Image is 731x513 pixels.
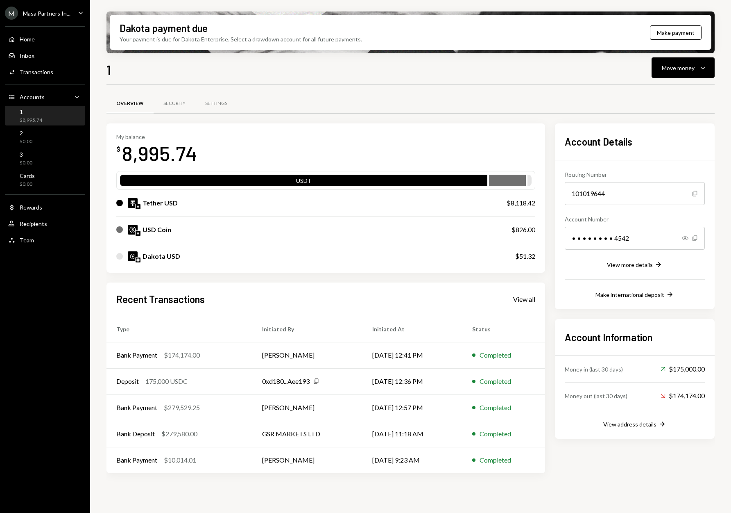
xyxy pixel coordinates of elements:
div: Overview [116,100,144,107]
div: $174,174.00 [164,350,200,360]
a: Accounts [5,89,85,104]
div: Money out (last 30 days) [565,392,627,400]
div: View more details [607,261,653,268]
div: 101019644 [565,182,705,205]
button: Make payment [650,25,702,40]
td: GSR MARKETS LTD [252,421,362,447]
div: $279,580.00 [161,429,197,439]
div: Routing Number [565,170,705,179]
th: Type [106,316,252,342]
div: 0xd180...Aee193 [262,376,310,386]
div: • • • • • • • • 4542 [565,227,705,250]
td: [DATE] 12:41 PM [362,342,462,368]
div: 1 [20,108,42,115]
th: Status [462,316,545,342]
div: $8,118.42 [507,198,535,208]
div: View all [513,295,535,303]
div: $826.00 [511,225,535,235]
td: [DATE] 12:57 PM [362,394,462,421]
div: $174,174.00 [661,391,705,401]
img: ethereum-mainnet [136,204,140,209]
img: USDT [128,198,138,208]
div: Bank Payment [116,455,157,465]
div: View address details [603,421,656,428]
div: Team [20,237,34,244]
div: Transactions [20,68,53,75]
div: Bank Deposit [116,429,155,439]
div: $ [116,145,120,153]
div: 8,995.74 [122,140,197,166]
div: $279,529.25 [164,403,200,413]
div: Accounts [20,93,45,100]
div: $51.32 [515,251,535,261]
h1: 1 [106,62,111,78]
div: 2 [20,130,32,137]
div: Account Number [565,215,705,223]
div: 3 [20,151,32,158]
a: Transactions [5,64,85,79]
div: $0.00 [20,181,35,188]
a: Rewards [5,200,85,214]
th: Initiated At [362,316,462,342]
div: $10,014.01 [164,455,196,465]
div: USD Coin [143,225,171,235]
a: 1$8,995.74 [5,106,85,125]
div: $175,000.00 [661,364,705,374]
td: [PERSON_NAME] [252,447,362,473]
td: [DATE] 12:36 PM [362,368,462,394]
div: Your payment is due for Dakota Enterprise. Select a drawdown account for all future payments. [120,35,362,43]
a: 3$0.00 [5,148,85,168]
div: M [5,7,18,20]
div: Move money [662,64,695,72]
h2: Account Details [565,135,705,148]
a: Settings [195,93,237,114]
a: View all [513,294,535,303]
img: USDC [128,225,138,235]
div: Security [163,100,186,107]
a: Inbox [5,48,85,63]
div: $0.00 [20,138,32,145]
div: Dakota payment due [120,21,208,35]
a: Recipients [5,216,85,231]
a: Cards$0.00 [5,170,85,189]
button: View more details [607,260,663,269]
div: Completed [480,429,511,439]
button: Make international deposit [595,290,674,299]
div: Cards [20,172,35,179]
th: Initiated By [252,316,362,342]
div: Make international deposit [595,291,664,298]
div: Inbox [20,52,34,59]
div: Money in (last 30 days) [565,365,623,374]
div: Masa Partners In... [23,10,70,17]
div: Settings [205,100,227,107]
div: Completed [480,455,511,465]
img: base-mainnet [136,258,140,262]
div: Completed [480,350,511,360]
img: ethereum-mainnet [136,231,140,236]
a: Team [5,233,85,247]
button: Move money [652,57,715,78]
img: DKUSD [128,251,138,261]
h2: Account Information [565,331,705,344]
td: [PERSON_NAME] [252,394,362,421]
a: Overview [106,93,154,114]
td: [DATE] 11:18 AM [362,421,462,447]
td: [DATE] 9:23 AM [362,447,462,473]
a: 2$0.00 [5,127,85,147]
div: USDT [120,176,487,188]
div: Tether USD [143,198,178,208]
div: Home [20,36,35,43]
button: View address details [603,420,666,429]
div: Bank Payment [116,350,157,360]
div: $0.00 [20,160,32,166]
div: Completed [480,403,511,413]
div: My balance [116,133,197,140]
h2: Recent Transactions [116,292,205,306]
div: Dakota USD [143,251,180,261]
div: Bank Payment [116,403,157,413]
div: Deposit [116,376,139,386]
div: Recipients [20,220,47,227]
div: Completed [480,376,511,386]
div: $8,995.74 [20,117,42,124]
div: 175,000 USDC [145,376,188,386]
